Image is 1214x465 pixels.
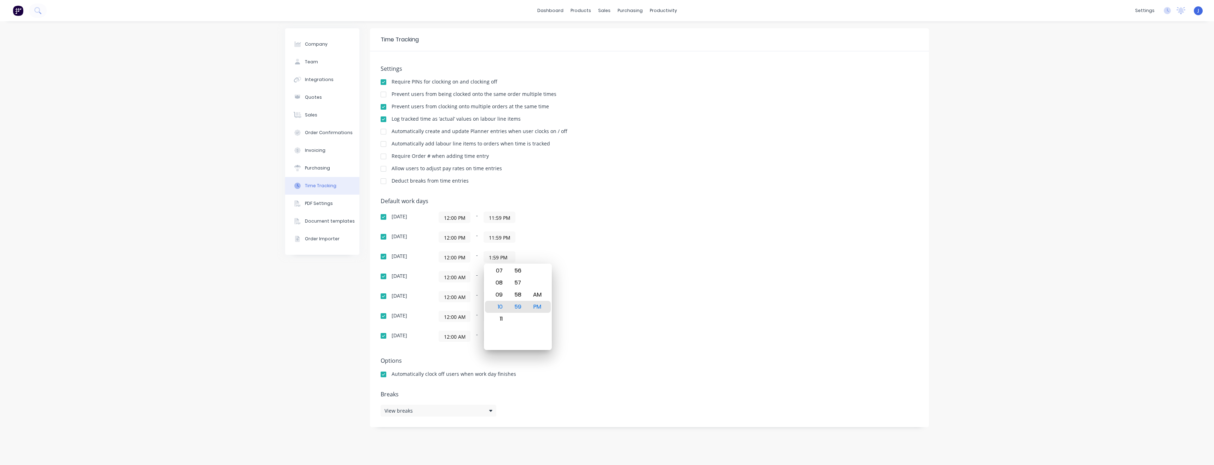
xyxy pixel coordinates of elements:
div: Log tracked time as ‘actual’ values on labour line items [392,116,521,121]
div: products [567,5,595,16]
div: [DATE] [392,313,407,318]
div: Prevent users from clocking onto multiple orders at the same time [392,104,549,109]
div: sales [595,5,614,16]
h5: Default work days [381,198,918,205]
input: Start [439,291,470,302]
div: 56 [509,265,526,277]
input: Start [439,311,470,322]
div: Quotes [305,94,322,101]
div: 57 [509,277,526,289]
div: - [439,291,615,302]
div: productivity [646,5,681,16]
div: Automatically add labour line items to orders when time is tracked [392,141,550,146]
div: 10 [490,301,507,313]
button: PDF Settings [285,195,359,212]
div: [DATE] [392,234,407,239]
div: Automatically create and update Planner entries when user clocks on / off [392,129,567,134]
input: Finish [484,212,515,223]
div: [DATE] [392,254,407,259]
div: - [439,331,615,342]
button: Order Confirmations [285,124,359,142]
div: 09 [490,289,507,301]
button: Team [285,53,359,71]
div: Integrations [305,76,334,83]
button: Company [285,35,359,53]
h5: Options [381,357,918,364]
div: 07 [490,265,507,277]
div: purchasing [614,5,646,16]
button: Purchasing [285,159,359,177]
div: Minute [508,264,527,350]
div: Order Importer [305,236,340,242]
div: Sales [305,112,317,118]
div: - [439,271,615,282]
button: Invoicing [285,142,359,159]
div: [DATE] [392,333,407,338]
div: - [439,311,615,322]
div: settings [1132,5,1158,16]
input: Finish [484,232,515,242]
div: 58 [509,289,526,301]
div: 59 [509,301,526,313]
input: Start [439,212,470,223]
span: J [1198,7,1199,14]
input: Finish [484,252,515,262]
div: Allow users to adjust pay rates on time entries [392,166,502,171]
div: Hour [489,264,508,350]
a: dashboard [534,5,567,16]
input: Start [439,271,470,282]
button: Document templates [285,212,359,230]
div: PDF Settings [305,200,333,207]
input: Start [439,331,470,341]
div: Time Tracking [381,35,419,44]
button: Sales [285,106,359,124]
input: Start [439,232,470,242]
div: Time Tracking [305,183,336,189]
div: Purchasing [305,165,330,171]
h5: Breaks [381,391,918,398]
input: Start [439,252,470,262]
div: Order Confirmations [305,130,353,136]
button: Integrations [285,71,359,88]
div: Document templates [305,218,355,224]
div: Require PINs for clocking on and clocking off [392,79,497,84]
div: Team [305,59,318,65]
div: Automatically clock off users when work day finishes [392,372,516,377]
div: Deduct breaks from time entries [392,178,469,183]
div: 08 [490,277,507,289]
button: Quotes [285,88,359,106]
div: Invoicing [305,147,325,154]
div: [DATE] [392,214,407,219]
div: Prevent users from being clocked onto the same order multiple times [392,92,556,97]
div: - [439,231,615,243]
div: [DATE] [392,293,407,298]
button: Time Tracking [285,177,359,195]
div: PM [528,301,546,313]
div: AM [528,289,546,301]
div: Require Order # when adding time entry [392,154,489,159]
button: Order Importer [285,230,359,248]
div: [DATE] [392,274,407,279]
img: Factory [13,5,23,16]
div: - [439,212,615,223]
h5: Settings [381,65,918,72]
div: - [439,251,615,263]
div: Company [305,41,328,47]
span: View breaks [385,407,413,414]
div: 11 [490,313,507,325]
